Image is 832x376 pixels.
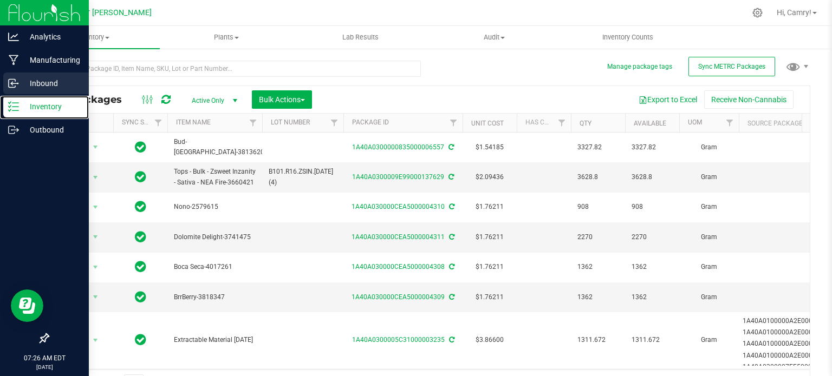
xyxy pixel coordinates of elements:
span: select [89,333,102,348]
button: Receive Non-Cannabis [704,90,794,109]
a: 1A40A030000CEA5000004311 [352,233,445,241]
span: Gram [686,262,732,272]
span: select [89,260,102,275]
span: Bulk Actions [259,95,305,104]
inline-svg: Inventory [8,101,19,112]
span: Lab Results [328,32,393,42]
th: Has COA [517,114,571,133]
span: 3628.8 [577,172,619,182]
span: BrrBerry-3818347 [174,292,256,302]
span: select [89,229,102,245]
a: Plants [160,26,294,49]
span: 908 [577,202,619,212]
a: Lab Results [294,26,427,49]
span: All Packages [56,94,133,105]
a: Audit [427,26,561,49]
div: Manage settings [751,8,764,18]
span: Tops - Bulk - Zsweet Inzanity - Sativa - NEA Fire-3660421 [174,167,256,187]
span: Hi, Camry! [777,8,811,17]
span: Boca Seca-4017261 [174,262,256,272]
a: Lot Number [271,118,310,126]
td: $1.76211 [463,253,517,282]
span: select [89,200,102,215]
span: Gram [686,172,732,182]
a: Sync Status [122,118,164,126]
a: UOM [688,118,702,126]
td: $2.09436 [463,162,517,192]
a: Item Name [176,118,211,126]
p: Analytics [19,30,84,43]
span: Plants [160,32,293,42]
a: 1A40A0300000835000006557 [352,143,444,151]
span: Sync METRC Packages [698,63,765,70]
span: Gram [686,232,732,242]
span: Gram [686,202,732,212]
p: Manufacturing [19,54,84,67]
span: Gram [686,292,732,302]
span: Sync from Compliance System [447,293,454,301]
button: Bulk Actions [252,90,312,109]
span: Extractable Material [DATE] [174,335,256,345]
td: $1.76211 [463,222,517,252]
a: Filter [445,114,463,132]
p: 07:26 AM EDT [5,353,84,363]
span: 1311.672 [632,335,673,345]
a: Filter [326,114,343,132]
span: Audit [428,32,561,42]
a: 1A40A0300009E99000137629 [352,173,444,181]
a: Filter [553,114,571,132]
p: Inventory [19,100,84,113]
span: Nono-2579615 [174,202,256,212]
a: 1A40A030000CEA5000004308 [352,263,445,271]
a: 1A40A030000CEA5000004310 [352,203,445,210]
p: [DATE] [5,363,84,371]
span: Gram [686,142,732,153]
span: In Sync [135,332,146,347]
td: $3.86600 [463,312,517,368]
span: Major [PERSON_NAME] [70,8,152,17]
span: In Sync [135,140,146,155]
span: 1311.672 [577,335,619,345]
span: select [89,170,102,185]
span: Sync from Compliance System [447,143,454,151]
button: Export to Excel [632,90,704,109]
span: 3327.82 [577,142,619,153]
a: Available [634,120,666,127]
a: Inventory [26,26,160,49]
span: 2270 [632,232,673,242]
a: Filter [721,114,739,132]
span: 1362 [632,262,673,272]
inline-svg: Manufacturing [8,55,19,65]
span: Sync from Compliance System [447,263,454,271]
span: In Sync [135,169,146,184]
span: Dolomite Delight-3741475 [174,232,256,242]
button: Manage package tags [607,62,672,71]
a: Filter [149,114,167,132]
a: Package ID [352,118,389,126]
span: Bud- [GEOGRAPHIC_DATA]-3813620 [174,137,264,157]
inline-svg: Outbound [8,124,19,135]
span: B101.R16.ZSIN.[DATE] (4) [269,167,337,187]
span: Inventory [26,32,160,42]
span: Sync from Compliance System [447,203,454,210]
a: Filter [244,114,262,132]
iframe: Resource center [11,289,43,322]
span: 1362 [632,292,673,302]
span: 1362 [577,292,619,302]
p: Outbound [19,123,84,136]
td: $1.76211 [463,193,517,222]
inline-svg: Analytics [8,31,19,42]
span: 2270 [577,232,619,242]
a: Inventory Counts [561,26,695,49]
a: Qty [580,120,591,127]
a: 1A40A030000CEA5000004309 [352,293,445,301]
span: Inventory Counts [588,32,668,42]
a: 1A40A0300005C31000003235 [352,336,445,344]
span: In Sync [135,229,146,245]
input: Search Package ID, Item Name, SKU, Lot or Part Number... [48,61,421,77]
td: $1.54185 [463,133,517,162]
span: 908 [632,202,673,212]
button: Sync METRC Packages [688,57,775,76]
span: Sync from Compliance System [447,336,454,344]
span: In Sync [135,259,146,274]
